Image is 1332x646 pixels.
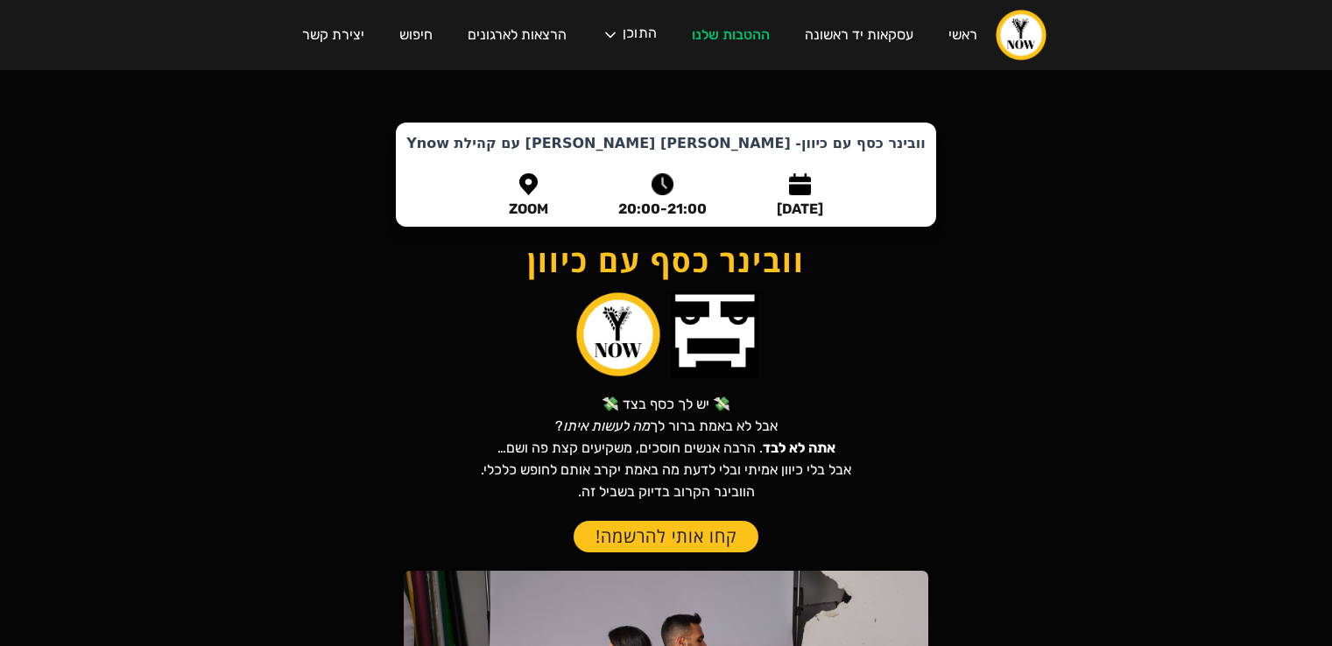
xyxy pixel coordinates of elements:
[777,202,823,216] div: [DATE]
[618,202,707,216] div: 20:00-21:00
[931,11,995,60] a: ראשי
[584,9,674,61] div: התוכן
[481,393,851,502] p: 💸 יש לך כסף בצד 💸 אבל לא באמת ברור לך ? . הרבה אנשים חוסכים, משקיעים קצת פה ושם… אבל בלי כיוון אמ...
[509,202,548,216] div: ZOOM
[995,9,1047,61] a: home
[285,11,382,60] a: יצירת קשר
[563,418,650,434] em: מה לעשות איתו
[406,135,925,151] strong: וובינר כסף עם כיוון- [PERSON_NAME] [PERSON_NAME] עם קהילת Ynow
[623,26,657,44] div: התוכן
[382,11,450,60] a: חיפוש
[413,245,918,276] h1: וובינר כסף עם כיוון
[450,11,584,60] a: הרצאות לארגונים
[674,11,787,60] a: ההטבות שלנו
[574,521,758,552] a: קחו אותי להרשמה!
[763,439,835,456] strong: אתה לא לבד
[787,11,931,60] a: עסקאות יד ראשונה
